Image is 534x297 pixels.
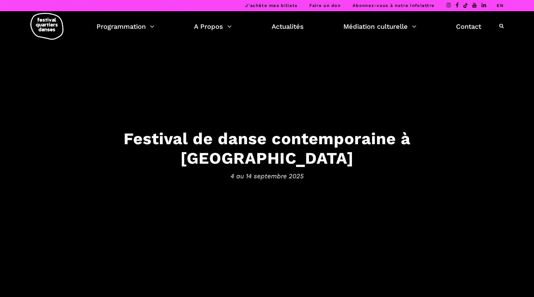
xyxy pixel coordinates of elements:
a: EN [497,3,504,8]
a: Contact [456,21,481,32]
span: 4 au 14 septembre 2025 [62,171,472,181]
a: Abonnez-vous à notre infolettre [353,3,435,8]
a: Actualités [272,21,304,32]
a: Programmation [96,21,154,32]
a: J’achète mes billets [245,3,297,8]
a: A Propos [194,21,232,32]
h3: Festival de danse contemporaine à [GEOGRAPHIC_DATA] [62,129,472,168]
a: Médiation culturelle [343,21,416,32]
a: Faire un don [309,3,341,8]
img: logo-fqd-med [30,13,63,40]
